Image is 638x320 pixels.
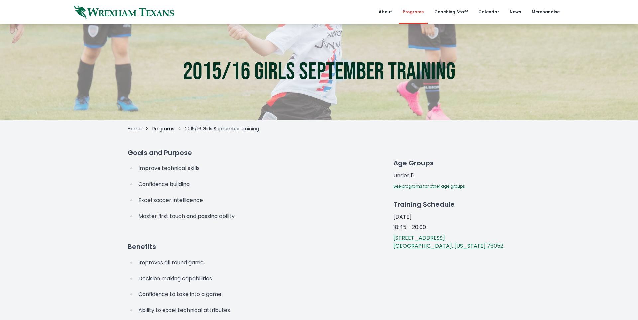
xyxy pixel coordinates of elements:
a: Home [128,125,142,132]
p: Confidence to take into a game [138,290,344,299]
p: 18:45 - 20:00 [393,224,503,231]
p: Under 11 [393,172,503,180]
span: 2015/16 Girls September training [185,125,259,132]
p: Excel soccer intelligence [138,196,344,205]
a: [STREET_ADDRESS][GEOGRAPHIC_DATA], [US_STATE] 76052 [393,234,503,250]
h3: Goals and Purpose [128,148,383,157]
li: > [178,125,181,132]
h3: Benefits [128,242,383,251]
p: Master first touch and passing ability [138,212,344,221]
p: [DATE] [393,213,503,221]
h3: Training Schedule [393,200,503,209]
a: See programs for other age groups [393,183,465,189]
p: Ability to excel technical attributes [138,306,344,315]
h3: Age Groups [393,159,503,168]
p: Improve technical skills [138,164,344,173]
li: > [146,125,148,132]
p: Confidence building [138,180,344,189]
h1: 2015/16 Girls September training [183,60,455,84]
a: Programs [152,125,174,132]
p: Improves all round game [138,258,344,267]
p: Decision making capabilities [138,274,344,283]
